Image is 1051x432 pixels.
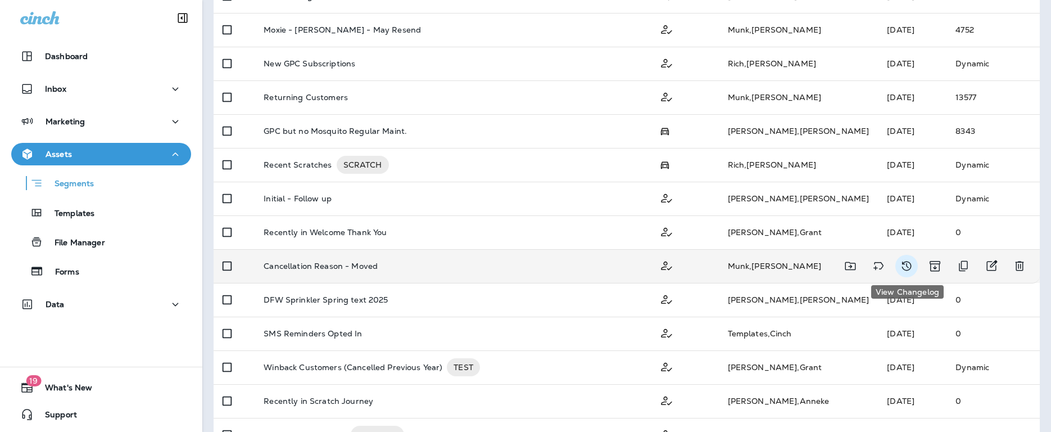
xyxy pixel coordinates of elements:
[719,350,878,384] td: [PERSON_NAME] , Grant
[11,376,191,399] button: 19What's New
[946,384,1040,418] td: 0
[34,383,92,397] span: What's New
[878,384,946,418] td: [DATE]
[719,283,878,317] td: [PERSON_NAME] , [PERSON_NAME]
[46,117,85,126] p: Marketing
[337,156,389,174] div: SCRATCH
[878,13,946,47] td: [DATE]
[447,358,480,376] div: TEST
[719,148,878,182] td: Rich , [PERSON_NAME]
[264,358,442,376] p: Winback Customers (Cancelled Previous Year)
[45,52,88,61] p: Dashboard
[878,148,946,182] td: [DATE]
[946,317,1040,350] td: 0
[946,47,1040,80] td: Dynamic
[871,285,944,299] div: View Changelog
[946,215,1040,249] td: 0
[264,127,407,136] p: GPC but no Mosquito Regular Maint.
[659,159,671,169] span: Possession
[719,182,878,215] td: [PERSON_NAME] , [PERSON_NAME]
[895,255,918,277] button: View Changelog
[946,80,1040,114] td: 13577
[26,375,41,386] span: 19
[43,209,94,219] p: Templates
[44,267,79,278] p: Forms
[659,395,674,405] span: Customer Only
[11,110,191,133] button: Marketing
[167,7,198,29] button: Collapse Sidebar
[46,150,72,159] p: Assets
[264,228,387,237] p: Recently in Welcome Thank You
[264,156,332,174] p: Recent Scratches
[11,201,191,224] button: Templates
[839,255,862,277] button: Move to folder
[659,361,674,371] span: Customer Only
[264,25,421,34] p: Moxie - [PERSON_NAME] - May Resend
[659,260,674,270] span: Customer Only
[659,327,674,337] span: Customer Only
[659,226,674,236] span: Customer Only
[952,255,975,277] button: Duplicate Segment
[878,47,946,80] td: [DATE]
[46,300,65,309] p: Data
[11,259,191,283] button: Forms
[264,329,362,338] p: SMS Reminders Opted In
[719,215,878,249] td: [PERSON_NAME] , Grant
[719,80,878,114] td: Munk , [PERSON_NAME]
[946,148,1040,182] td: Dynamic
[659,294,674,304] span: Customer Only
[878,283,946,317] td: [DATE]
[659,192,674,202] span: Customer Only
[946,114,1040,148] td: 8343
[878,114,946,148] td: [DATE]
[264,59,355,68] p: New GPC Subscriptions
[719,13,878,47] td: Munk , [PERSON_NAME]
[878,215,946,249] td: [DATE]
[659,125,671,136] span: Possession
[264,194,332,203] p: Initial - Follow up
[11,78,191,100] button: Inbox
[11,143,191,165] button: Assets
[659,91,674,101] span: Customer Only
[11,171,191,195] button: Segments
[659,57,674,67] span: Customer Only
[719,384,878,418] td: [PERSON_NAME] , Anneke
[11,230,191,254] button: File Manager
[867,255,890,277] button: Add tags
[719,249,878,283] td: Munk , [PERSON_NAME]
[878,80,946,114] td: [DATE]
[946,13,1040,47] td: 4752
[980,255,1003,277] button: Edit
[946,283,1040,317] td: 0
[11,45,191,67] button: Dashboard
[659,24,674,34] span: Customer Only
[11,293,191,316] button: Data
[878,317,946,350] td: [DATE]
[264,93,348,102] p: Returning Customers
[264,295,388,304] p: DFW Sprinkler Spring text 2025
[43,179,94,190] p: Segments
[34,410,77,424] span: Support
[878,182,946,215] td: [DATE]
[946,350,1040,384] td: Dynamic
[447,362,480,373] span: TEST
[45,84,66,93] p: Inbox
[719,47,878,80] td: Rich , [PERSON_NAME]
[264,397,373,406] p: Recently in Scratch Journey
[719,114,878,148] td: [PERSON_NAME] , [PERSON_NAME]
[719,317,878,350] td: Templates , Cinch
[337,159,389,170] span: SCRATCH
[11,403,191,426] button: Support
[946,182,1040,215] td: Dynamic
[264,262,378,271] p: Cancellation Reason - Moved
[878,350,946,384] td: [DATE]
[43,238,105,249] p: File Manager
[1008,255,1031,277] button: Delete
[923,255,946,277] button: Archive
